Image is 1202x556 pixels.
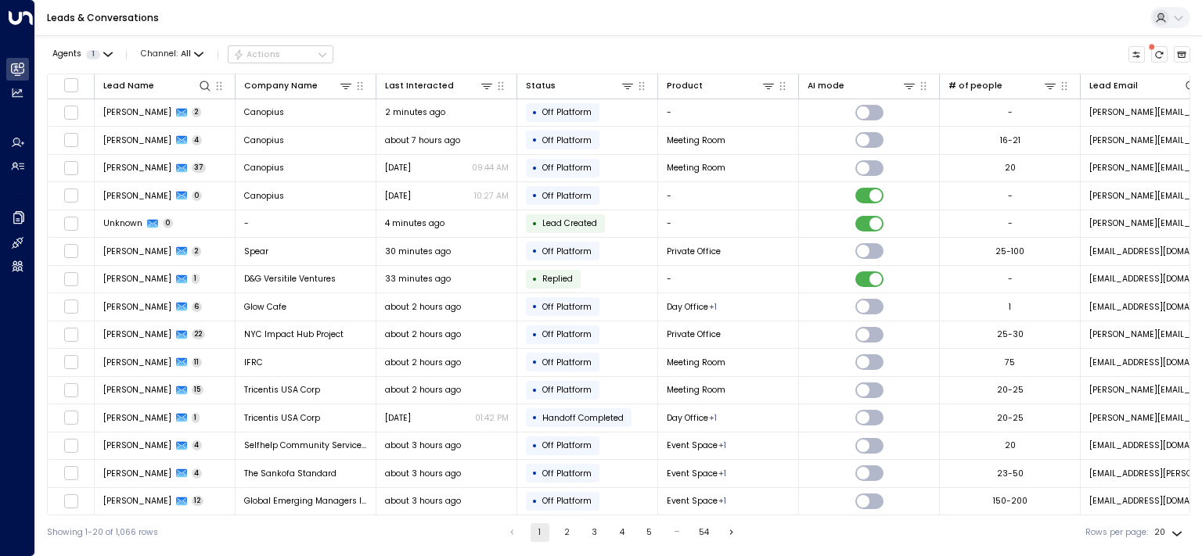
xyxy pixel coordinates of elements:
button: Actions [228,45,333,64]
div: • [532,463,538,483]
div: • [532,241,538,261]
span: Toggle select row [63,438,78,453]
span: Niall Pope [103,468,171,479]
div: AI mode [808,78,917,93]
span: Aug 28, 2025 [385,412,411,424]
div: 25-100 [995,246,1024,257]
a: Leads & Conversations [47,11,159,24]
span: 2 [192,107,202,117]
span: Meeting Room [667,384,725,396]
span: about 7 hours ago [385,135,460,146]
td: - [236,210,376,238]
td: - [658,210,799,238]
span: Off Platform [542,301,592,313]
span: Off Platform [542,246,592,257]
span: Channel: [136,46,208,63]
div: - [1008,106,1013,118]
span: NYC Impact Hub Project [244,328,344,340]
div: - [1008,190,1013,202]
div: Status [526,79,556,93]
span: Replied [542,273,573,285]
span: 0 [163,218,174,228]
span: Lisa Shaw [103,246,171,257]
span: Jennifer Armstrong [103,495,171,507]
span: 1 [192,413,200,423]
button: Agents1 [47,46,117,63]
div: 20 [1005,162,1016,174]
span: Aug 19, 2025 [385,190,411,202]
span: Unknown [103,217,142,229]
span: 4 [192,440,203,450]
div: • [532,213,538,234]
span: 2 minutes ago [385,106,445,118]
span: Toggle select row [63,300,78,314]
span: Toggle select row [63,493,78,508]
div: 20-25 [997,412,1024,424]
div: Company Name [244,78,354,93]
span: Canopius [244,190,284,202]
span: Toggle select row [63,160,78,175]
span: Toggle select row [63,382,78,397]
span: 37 [192,163,207,173]
span: Toggle select row [63,188,78,203]
div: Lead Name [103,79,154,93]
span: Tricentis USA Corp [244,384,320,396]
button: Go to page 2 [558,523,577,542]
span: Tricentis USA Corp [244,412,320,424]
p: 01:42 PM [475,412,509,424]
span: 15 [192,385,204,395]
span: Off Platform [542,495,592,507]
button: Go to page 3 [585,523,604,542]
span: Off Platform [542,106,592,118]
div: 20 [1154,523,1186,542]
div: • [532,185,538,206]
span: 0 [192,191,203,201]
div: Status [526,78,635,93]
div: Button group with a nested menu [228,45,333,64]
td: - [658,266,799,293]
div: Showing 1-20 of 1,066 rows [47,526,158,539]
div: • [532,436,538,456]
span: Carly Saltzman [103,190,171,202]
div: - [1008,273,1013,285]
span: Toggle select row [63,411,78,425]
span: Toggle select row [63,355,78,370]
p: 10:27 AM [474,190,509,202]
div: Meeting Room [718,439,726,451]
button: Customize [1128,46,1146,63]
div: Lead Name [103,78,213,93]
label: Rows per page: [1085,526,1148,539]
div: Meeting Room [718,468,726,479]
button: Go to page 5 [640,523,659,542]
span: Carly Saltzman [103,135,171,146]
span: Carla Pierre [103,412,171,424]
span: Toggle select row [63,271,78,286]
div: • [532,269,538,289]
span: Private Office [667,246,721,257]
span: Toggle select row [63,466,78,481]
span: Off Platform [542,328,592,340]
span: Toggle select row [63,244,78,259]
button: Archived Leads [1174,46,1191,63]
span: 22 [192,329,206,339]
span: Day Office [667,412,708,424]
div: - [1008,217,1013,229]
span: Toggle select row [63,327,78,342]
span: about 3 hours ago [385,495,461,507]
span: Day Office [667,301,708,313]
span: 30 minutes ago [385,246,451,257]
div: • [532,102,538,123]
span: There are new threads available. Refresh the grid to view the latest updates. [1151,46,1168,63]
div: 20 [1005,439,1016,451]
span: Off Platform [542,439,592,451]
div: 1 [1009,301,1011,313]
span: Jessie Hsia [103,328,171,340]
div: Last Interacted [385,79,454,93]
span: Agents [52,50,81,59]
span: Carly Saltzman [103,106,171,118]
span: Canopius [244,162,284,174]
span: Toggle select all [63,77,78,92]
td: - [658,99,799,127]
span: Toggle select row [63,133,78,148]
div: … [668,523,686,542]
